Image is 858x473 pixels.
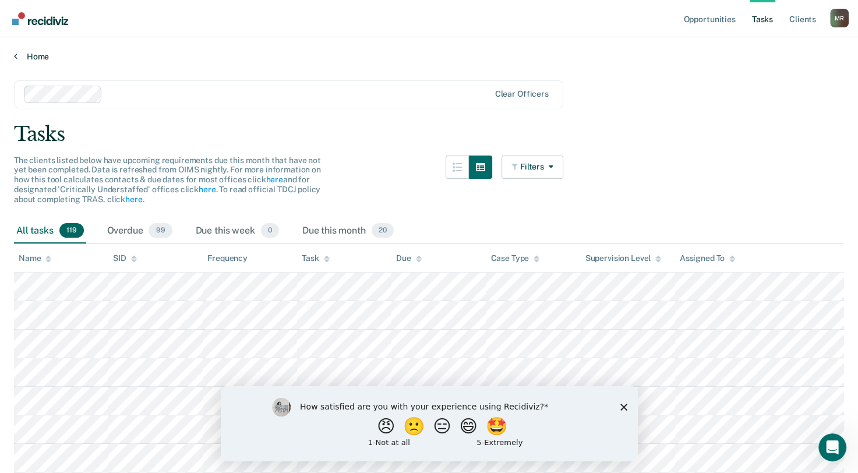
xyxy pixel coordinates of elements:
span: 99 [149,223,172,238]
span: The clients listed below have upcoming requirements due this month that have not yet been complet... [14,156,321,204]
iframe: Intercom live chat [818,433,846,461]
span: 0 [261,223,279,238]
a: here [125,195,142,204]
div: Due this week0 [193,218,281,244]
div: Due [396,253,422,263]
div: Name [19,253,51,263]
iframe: Survey by Kim from Recidiviz [221,386,638,461]
div: Clear officers [495,89,549,99]
div: Frequency [207,253,248,263]
div: SID [113,253,137,263]
div: All tasks119 [14,218,86,244]
div: Assigned To [680,253,735,263]
span: 20 [372,223,394,238]
div: Task [302,253,329,263]
img: Recidiviz [12,12,68,25]
span: 119 [59,223,84,238]
div: M R [830,9,849,27]
a: here [266,175,283,184]
div: Tasks [14,122,844,146]
a: Home [14,51,844,62]
div: Overdue99 [105,218,175,244]
div: Supervision Level [585,253,662,263]
div: Due this month20 [300,218,396,244]
a: here [199,185,216,194]
div: Case Type [490,253,539,263]
button: Filters [502,156,563,179]
button: Profile dropdown button [830,9,849,27]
